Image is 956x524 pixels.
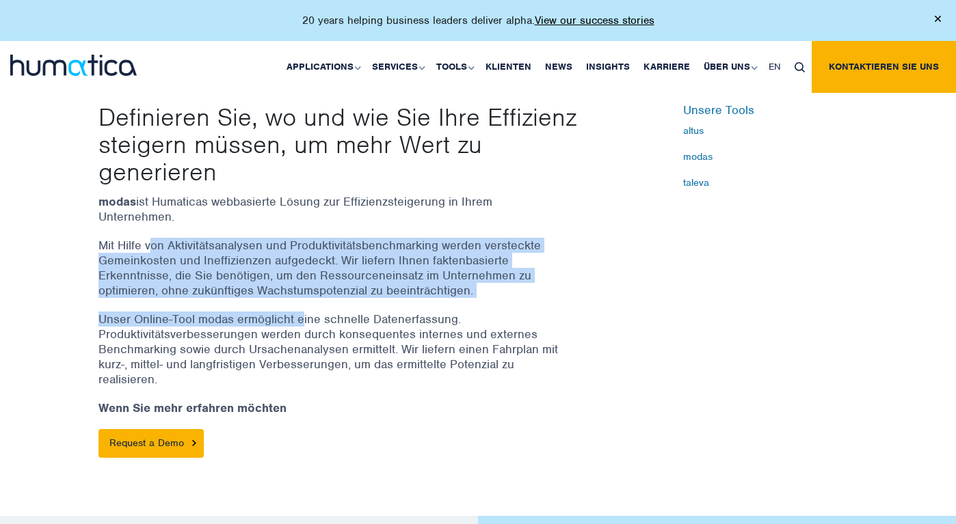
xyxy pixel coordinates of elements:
h6: Unsere Tools [683,103,858,118]
p: ist Humaticas webbasierte Lösung zur Effizienzsteigerung in Ihrem Unternehmen. [98,194,563,224]
p: Unser Online-Tool modas ermöglicht eine schnelle Datenerfassung. Produktivitätsverbesserungen wer... [98,312,563,387]
p: Definieren Sie, wo und wie Sie Ihre Effizienz steigern müssen, um mehr Wert zu generieren [98,103,598,185]
a: Applications [280,41,365,93]
a: Request a Demo [98,429,204,458]
a: taleva [683,177,858,188]
a: Kontaktieren Sie uns [812,41,956,93]
span: EN [769,61,781,72]
img: search_icon [795,62,805,72]
a: altus [683,125,858,136]
p: Mit Hilfe von Aktivitätsanalysen und Produktivitätsbenchmarking werden versteckte Gemeinkosten un... [98,238,563,298]
strong: modas [98,194,136,209]
a: Tools [429,41,479,93]
a: EN [762,41,788,93]
a: Klienten [479,41,538,93]
a: Services [365,41,429,93]
a: News [538,41,579,93]
a: Über uns [697,41,762,93]
img: logo [10,55,137,76]
a: Insights [579,41,637,93]
a: Karriere [637,41,697,93]
p: 20 years helping business leaders deliver alpha. [302,14,654,27]
a: View our success stories [535,14,654,27]
a: modas [683,151,858,162]
img: arrowicon [192,440,196,446]
strong: Wenn Sie mehr erfahren möchten [98,400,287,415]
